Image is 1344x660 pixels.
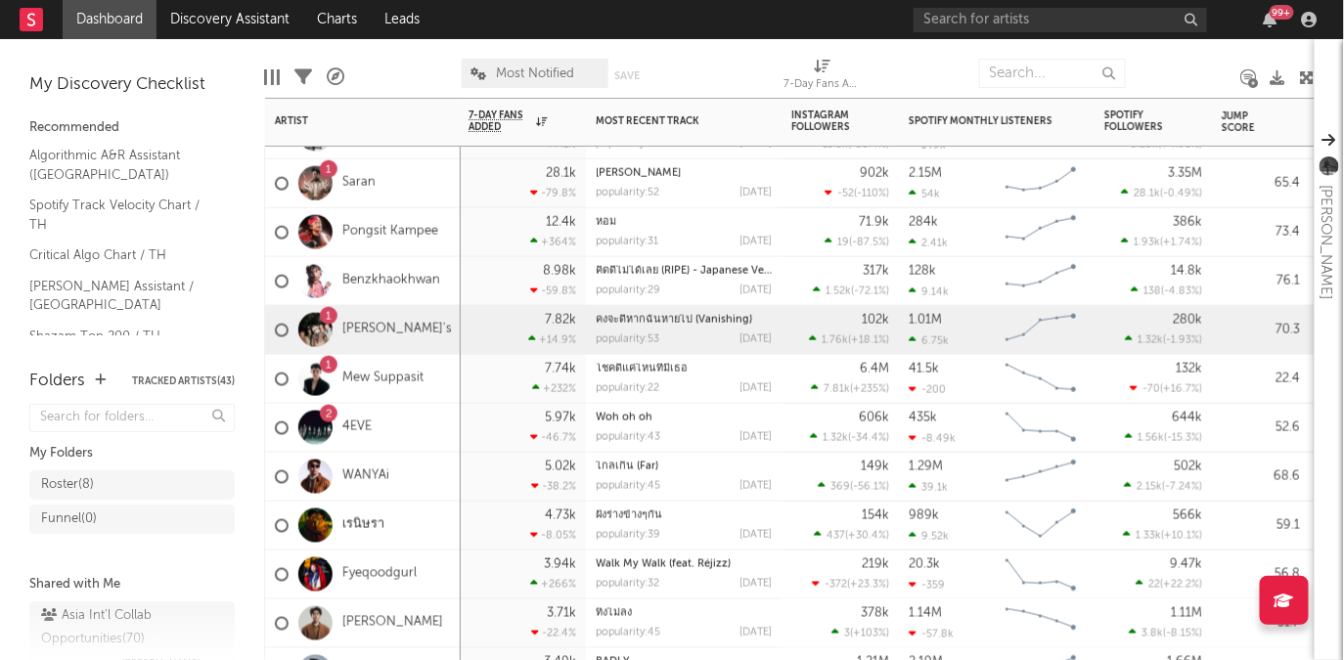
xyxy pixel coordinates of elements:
span: 22 [1148,580,1160,591]
span: Most Notified [497,67,575,80]
span: -7.24 % [1165,482,1199,493]
span: 13.5k [823,140,848,151]
div: ( ) [811,382,889,395]
svg: Chart title [997,501,1085,550]
div: 7.74k [545,362,576,374]
div: 70.3 [1222,318,1300,341]
div: 6.75k [909,333,949,346]
div: Jump Score [1222,110,1271,134]
a: Pongsit Kampee [342,224,438,241]
input: Search... [979,59,1126,88]
div: 73.4 [1222,220,1300,243]
div: 2.15M [909,166,942,179]
span: 1.32k [1138,335,1163,346]
svg: Chart title [997,452,1085,501]
div: ( ) [814,529,889,542]
span: +4.93 % [1161,140,1199,151]
div: 284k [909,215,938,228]
span: 1.32k [823,433,848,444]
span: 19 [837,238,849,248]
div: 22.4 [1222,367,1300,390]
div: 9.52k [909,529,949,542]
div: popularity: 53 [596,334,659,345]
a: [PERSON_NAME] [342,615,443,632]
div: [DATE] [739,628,772,638]
button: Save [615,70,641,81]
div: Roster ( 8 ) [41,473,94,497]
span: 1.56k [1138,433,1164,444]
div: 606k [859,411,889,423]
div: 102k [862,313,889,326]
div: 435k [909,411,937,423]
div: 8.98k [543,264,576,277]
a: 4EVE [342,419,372,436]
span: -56.1 % [853,482,886,493]
a: Walk My Walk (feat. Réjizz) [596,559,731,570]
div: [DATE] [739,237,772,247]
span: +103 % [853,629,886,639]
div: 71.9k [859,215,889,228]
a: [PERSON_NAME] Assistant / [GEOGRAPHIC_DATA] [29,276,215,316]
span: 3 [844,629,850,639]
a: WANYAi [342,468,389,485]
div: Folders [29,370,85,393]
div: Instagram Followers [791,110,860,133]
div: 7-Day Fans Added (7-Day Fans Added) [784,49,862,106]
a: [PERSON_NAME]'s [342,322,452,338]
span: 138 [1143,286,1161,297]
span: +30.4 % [848,531,886,542]
div: 4.73k [545,508,576,521]
div: ( ) [831,627,889,639]
div: [DATE] [739,286,772,296]
div: My Folders [29,442,235,465]
span: -15.3 % [1167,433,1199,444]
div: My Discovery Checklist [29,73,235,97]
svg: Chart title [997,305,1085,354]
div: popularity: 59 [596,139,660,150]
a: [PERSON_NAME] [596,168,681,179]
div: ( ) [810,138,889,151]
div: 14.8k [1171,264,1202,277]
span: +16.7 % [1163,384,1199,395]
div: [DATE] [739,383,772,394]
a: โชคดีแค่ไหนที่มีเธอ [596,364,688,374]
div: +232 % [532,382,576,395]
span: 437 [827,531,845,542]
div: 52.6 [1222,416,1300,439]
button: 99+ [1264,12,1277,27]
div: 3.94k [544,557,576,570]
div: 502k [1174,460,1202,472]
div: popularity: 43 [596,432,660,443]
div: 989k [909,508,939,521]
div: +14.9 % [528,333,576,346]
span: -0.49 % [1163,189,1199,199]
div: 3.35M [1168,166,1202,179]
div: ( ) [1131,285,1202,297]
div: A&R Pipeline [327,49,344,106]
a: Roster(8) [29,470,235,500]
a: หอม [596,217,616,228]
span: 28.1k [1134,189,1160,199]
div: หอม [596,217,772,228]
div: 3.71k [547,606,576,619]
div: Artist [275,115,422,127]
div: ( ) [1118,138,1202,151]
a: Benzkhaokhwan [342,273,440,289]
div: [DATE] [739,530,772,541]
div: popularity: 31 [596,237,658,247]
div: Spotify Monthly Listeners [909,115,1055,127]
div: +364 % [530,236,576,248]
span: 7-Day Fans Added [469,110,531,133]
div: ( ) [1121,187,1202,199]
span: 2.15k [1137,482,1162,493]
div: popularity: 29 [596,286,660,296]
div: ฝังร่างข้างๆกัน [596,510,772,521]
div: 5.97k [545,411,576,423]
div: ( ) [825,187,889,199]
a: Critical Algo Chart / TH [29,244,215,266]
div: 317k [863,264,889,277]
div: ( ) [1123,529,1202,542]
div: ( ) [812,578,889,591]
a: Mew Suppasit [342,371,424,387]
div: 132k [1176,362,1202,374]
